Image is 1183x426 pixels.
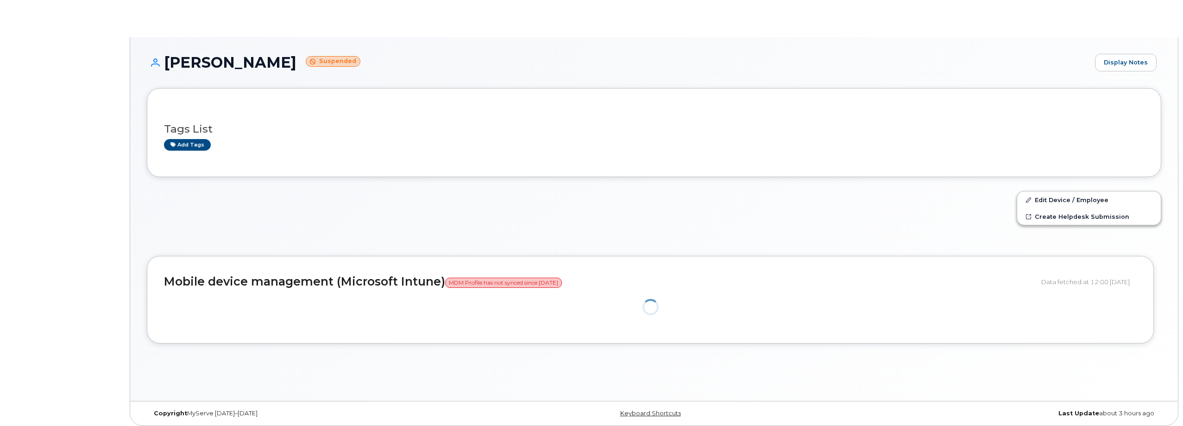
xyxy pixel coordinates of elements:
div: about 3 hours ago [823,410,1161,417]
h1: [PERSON_NAME] [147,54,1090,70]
a: Add tags [164,139,211,151]
a: Create Helpdesk Submission [1017,208,1161,225]
div: MyServe [DATE]–[DATE] [147,410,485,417]
strong: Last Update [1058,410,1099,417]
small: Suspended [306,56,360,67]
a: Display Notes [1095,54,1157,71]
a: Keyboard Shortcuts [620,410,681,417]
div: Data fetched at 12:00 [DATE] [1041,273,1137,291]
span: MDM Profile has not synced since [DATE] [445,278,562,288]
h2: Mobile device management (Microsoft Intune) [164,275,1034,288]
h3: Tags List [164,123,1144,135]
a: Edit Device / Employee [1017,191,1161,208]
strong: Copyright [154,410,187,417]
